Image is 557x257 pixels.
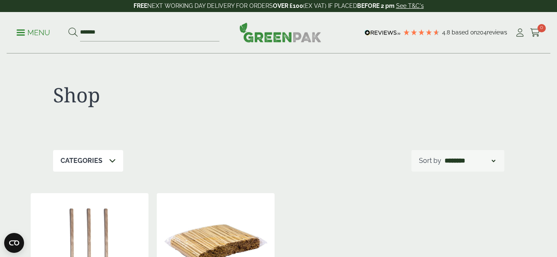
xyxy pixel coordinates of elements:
[61,156,102,166] p: Categories
[452,29,477,36] span: Based on
[442,29,452,36] span: 4.8
[403,29,440,36] div: 4.79 Stars
[419,156,441,166] p: Sort by
[477,29,487,36] span: 204
[530,29,540,37] i: Cart
[396,2,424,9] a: See T&C's
[17,28,50,36] a: Menu
[239,22,321,42] img: GreenPak Supplies
[17,28,50,38] p: Menu
[53,83,279,107] h1: Shop
[4,233,24,253] button: Open CMP widget
[538,24,546,32] span: 0
[443,156,497,166] select: Shop order
[487,29,507,36] span: reviews
[365,30,401,36] img: REVIEWS.io
[357,2,394,9] strong: BEFORE 2 pm
[515,29,525,37] i: My Account
[530,27,540,39] a: 0
[273,2,303,9] strong: OVER £100
[134,2,147,9] strong: FREE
